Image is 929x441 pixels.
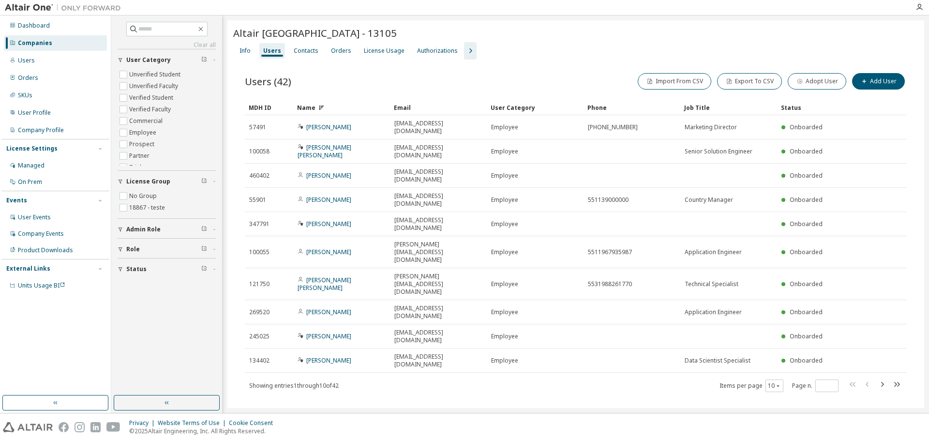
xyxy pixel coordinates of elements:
[790,171,823,180] span: Onboarded
[298,276,351,292] a: [PERSON_NAME] [PERSON_NAME]
[18,178,42,186] div: On Prem
[491,248,518,256] span: Employee
[394,216,482,232] span: [EMAIL_ADDRESS][DOMAIN_NAME]
[18,213,51,221] div: User Events
[18,246,73,254] div: Product Downloads
[249,123,266,131] span: 57491
[790,308,823,316] span: Onboarded
[201,226,207,233] span: Clear filter
[6,197,27,204] div: Events
[491,333,518,340] span: Employee
[306,308,351,316] a: [PERSON_NAME]
[588,248,632,256] span: 5511967935987
[491,220,518,228] span: Employee
[129,115,165,127] label: Commercial
[306,171,351,180] a: [PERSON_NAME]
[297,100,386,115] div: Name
[588,196,629,204] span: 551139000000
[118,41,216,49] a: Clear all
[75,422,85,432] img: instagram.svg
[59,422,69,432] img: facebook.svg
[306,356,351,365] a: [PERSON_NAME]
[18,126,64,134] div: Company Profile
[129,92,175,104] label: Verified Student
[790,356,823,365] span: Onboarded
[588,123,638,131] span: [PHONE_NUMBER]
[233,26,397,40] span: Altair [GEOGRAPHIC_DATA] - 13105
[18,281,65,289] span: Units Usage BI
[240,47,251,55] div: Info
[18,230,64,238] div: Company Events
[491,172,518,180] span: Employee
[417,47,458,55] div: Authorizations
[118,239,216,260] button: Role
[18,74,38,82] div: Orders
[587,100,676,115] div: Phone
[768,382,781,390] button: 10
[364,47,405,55] div: License Usage
[719,380,783,392] span: Items per page
[201,265,207,273] span: Clear filter
[491,148,518,155] span: Employee
[852,73,905,90] button: Add User
[717,73,782,90] button: Export To CSV
[129,427,279,435] p: © 2025 Altair Engineering, Inc. All Rights Reserved.
[685,357,750,365] span: Data Scientist Specialist
[684,100,773,115] div: Job Title
[491,100,580,115] div: User Category
[298,143,351,159] a: [PERSON_NAME] [PERSON_NAME]
[18,39,52,47] div: Companies
[129,150,151,162] label: Partner
[491,357,518,365] span: Employee
[685,123,737,131] span: Marketing Director
[18,109,51,117] div: User Profile
[685,248,742,256] span: Application Engineer
[263,47,281,55] div: Users
[18,91,32,99] div: SKUs
[126,265,147,273] span: Status
[249,148,270,155] span: 100058
[129,69,182,80] label: Unverified Student
[249,308,270,316] span: 269520
[249,172,270,180] span: 460402
[790,123,823,131] span: Onboarded
[18,162,45,169] div: Managed
[790,147,823,155] span: Onboarded
[3,422,53,432] img: altair_logo.svg
[781,100,849,115] div: Status
[685,280,738,288] span: Technical Specialist
[788,73,846,90] button: Adopt User
[201,178,207,185] span: Clear filter
[394,241,482,264] span: [PERSON_NAME][EMAIL_ADDRESS][DOMAIN_NAME]
[118,259,216,280] button: Status
[6,265,50,273] div: External Links
[126,56,171,64] span: User Category
[306,248,351,256] a: [PERSON_NAME]
[5,3,126,13] img: Altair One
[638,73,711,90] button: Import From CSV
[790,248,823,256] span: Onboarded
[129,80,180,92] label: Unverified Faculty
[306,332,351,340] a: [PERSON_NAME]
[129,419,158,427] div: Privacy
[491,308,518,316] span: Employee
[394,192,482,208] span: [EMAIL_ADDRESS][DOMAIN_NAME]
[294,47,318,55] div: Contacts
[201,245,207,253] span: Clear filter
[249,381,339,390] span: Showing entries 1 through 10 of 42
[18,22,50,30] div: Dashboard
[249,333,270,340] span: 245025
[249,196,266,204] span: 55901
[249,248,270,256] span: 100055
[106,422,120,432] img: youtube.svg
[394,100,483,115] div: Email
[118,219,216,240] button: Admin Role
[394,120,482,135] span: [EMAIL_ADDRESS][DOMAIN_NAME]
[245,75,291,88] span: Users (42)
[394,168,482,183] span: [EMAIL_ADDRESS][DOMAIN_NAME]
[90,422,101,432] img: linkedin.svg
[118,171,216,192] button: License Group
[249,100,289,115] div: MDH ID
[229,419,279,427] div: Cookie Consent
[394,329,482,344] span: [EMAIL_ADDRESS][DOMAIN_NAME]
